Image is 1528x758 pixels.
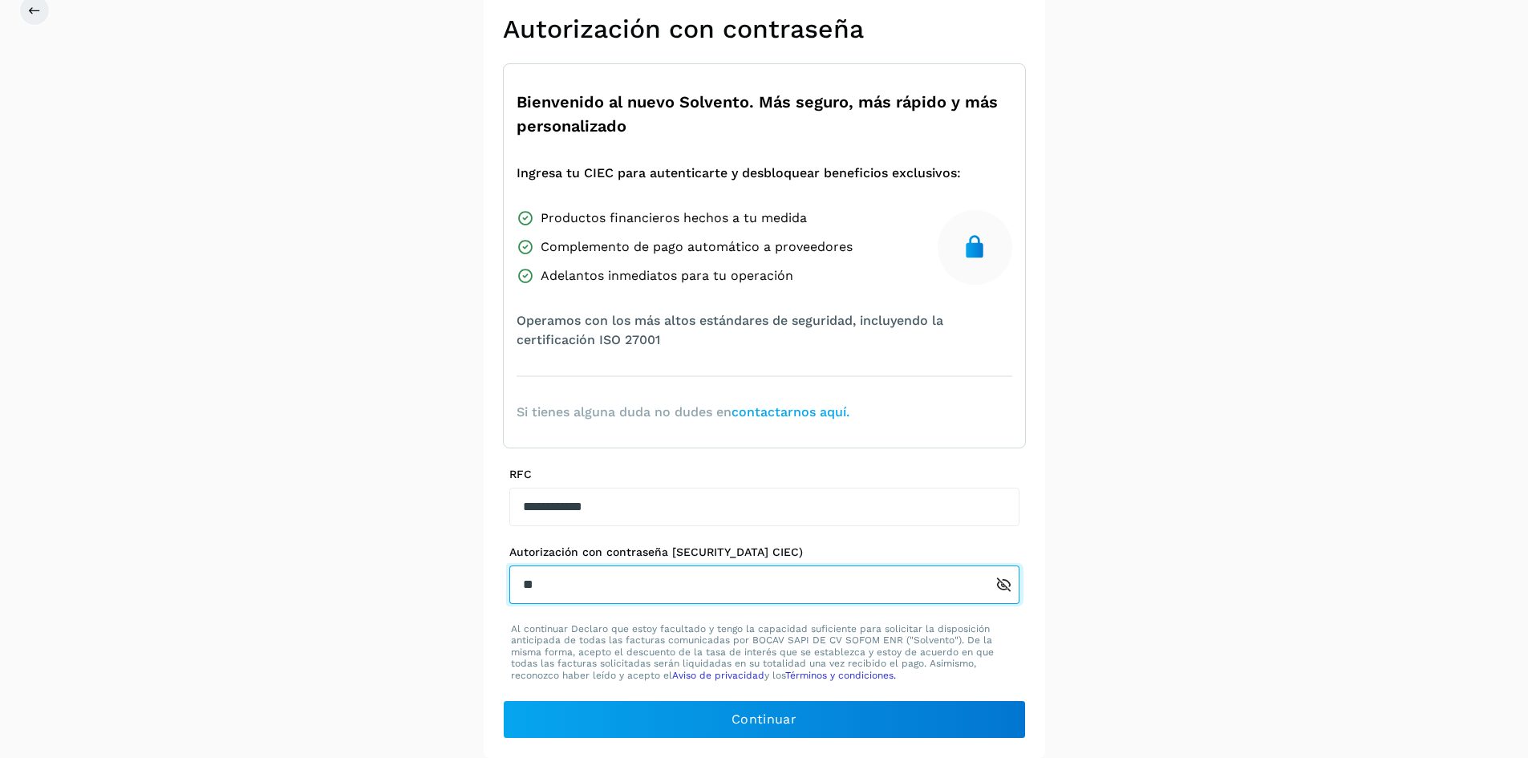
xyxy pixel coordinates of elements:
[672,670,764,681] a: Aviso de privacidad
[517,311,1012,350] span: Operamos con los más altos estándares de seguridad, incluyendo la certificación ISO 27001
[503,14,1026,44] h2: Autorización con contraseña
[509,545,1019,559] label: Autorización con contraseña [SECURITY_DATA] CIEC)
[541,237,853,257] span: Complemento de pago automático a proveedores
[732,404,849,420] a: contactarnos aquí.
[541,209,807,228] span: Productos financieros hechos a tu medida
[517,90,1012,138] span: Bienvenido al nuevo Solvento. Más seguro, más rápido y más personalizado
[509,468,1019,481] label: RFC
[785,670,896,681] a: Términos y condiciones.
[962,234,987,260] img: secure
[541,266,793,286] span: Adelantos inmediatos para tu operación
[511,623,1018,681] p: Al continuar Declaro que estoy facultado y tengo la capacidad suficiente para solicitar la dispos...
[517,164,961,183] span: Ingresa tu CIEC para autenticarte y desbloquear beneficios exclusivos:
[732,711,796,728] span: Continuar
[503,700,1026,739] button: Continuar
[517,403,849,422] span: Si tienes alguna duda no dudes en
